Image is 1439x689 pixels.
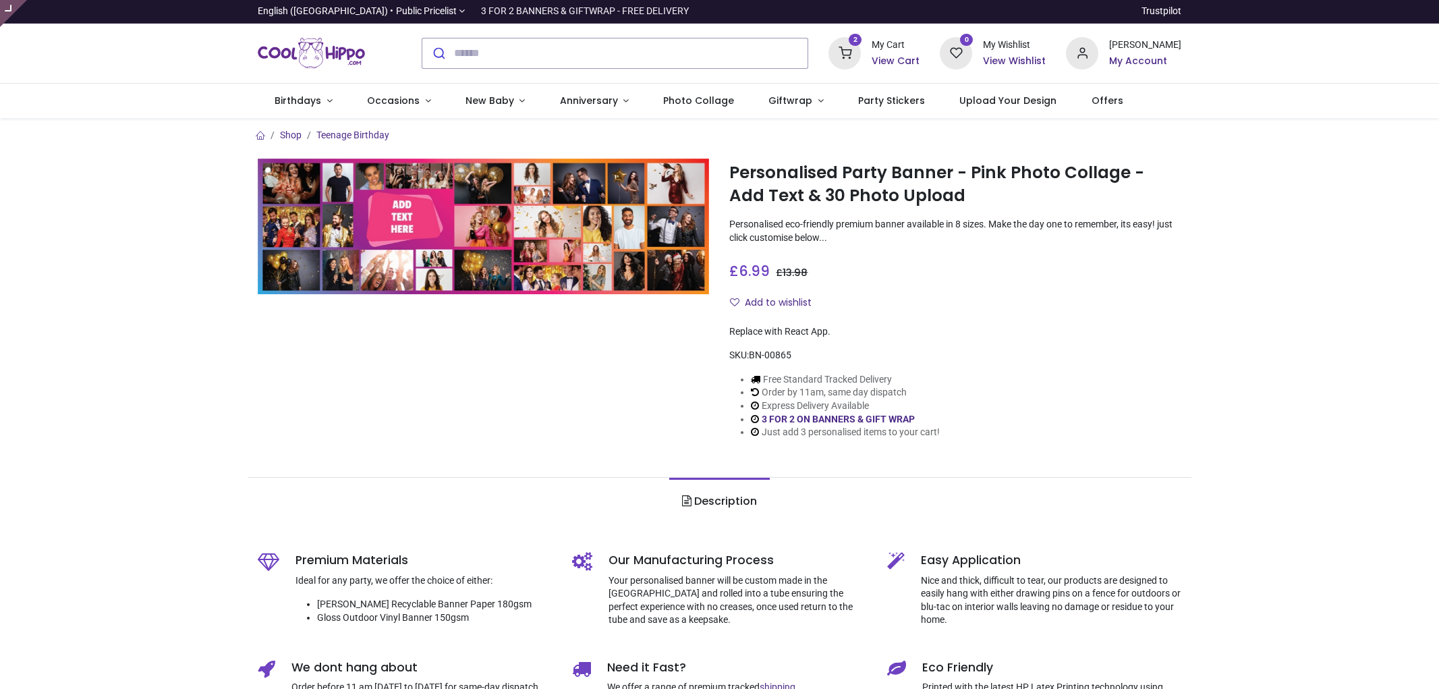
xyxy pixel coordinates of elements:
[258,34,366,72] img: Cool Hippo
[739,261,770,281] span: 6.99
[1109,38,1181,52] div: [PERSON_NAME]
[317,611,553,625] li: Gloss Outdoor Vinyl Banner 150gsm
[983,55,1046,68] a: View Wishlist
[749,350,791,360] span: BN-00865
[729,349,1181,362] div: SKU:
[729,261,770,281] span: £
[609,574,867,627] p: Your personalised banner will be custom made in the [GEOGRAPHIC_DATA] and rolled into a tube ensu...
[607,659,867,676] h5: Need it Fast?
[940,47,972,57] a: 0
[317,598,553,611] li: [PERSON_NAME] Recyclable Banner Paper 180gsm
[828,47,861,57] a: 2
[1092,94,1123,107] span: Offers
[669,478,770,525] a: Description
[729,218,1181,244] p: Personalised eco-friendly premium banner available in 8 sizes. Make the day one to remember, its ...
[921,552,1182,569] h5: Easy Application
[849,34,862,47] sup: 2
[729,161,1181,208] h1: Personalised Party Banner - Pink Photo Collage - Add Text & 30 Photo Upload
[751,399,940,413] li: Express Delivery Available
[367,94,420,107] span: Occasions
[959,94,1056,107] span: Upload Your Design
[858,94,925,107] span: Party Stickers
[295,552,553,569] h5: Premium Materials
[422,38,454,68] button: Submit
[542,84,646,119] a: Anniversary
[729,292,823,314] button: Add to wishlistAdd to wishlist
[316,130,389,140] a: Teenage Birthday
[751,426,940,439] li: Just add 3 personalised items to your cart!
[280,130,302,140] a: Shop
[751,386,940,399] li: Order by 11am, same day dispatch
[783,266,808,279] span: 13.98
[291,659,553,676] h5: We dont hang about
[295,574,553,588] p: Ideal for any party, we offer the choice of either:
[921,574,1182,627] p: Nice and thick, difficult to tear, our products are designed to easily hang with either drawing p...
[349,84,448,119] a: Occasions
[922,659,1182,676] h5: Eco Friendly
[448,84,542,119] a: New Baby
[752,84,841,119] a: Giftwrap
[751,373,940,387] li: Free Standard Tracked Delivery
[258,34,366,72] a: Logo of Cool Hippo
[275,94,321,107] span: Birthdays
[872,38,920,52] div: My Cart
[465,94,514,107] span: New Baby
[663,94,734,107] span: Photo Collage
[258,159,710,294] img: Personalised Party Banner - Pink Photo Collage - Add Text & 30 Photo Upload
[1141,5,1181,18] a: Trustpilot
[960,34,973,47] sup: 0
[730,298,739,307] i: Add to wishlist
[609,552,867,569] h5: Our Manufacturing Process
[768,94,812,107] span: Giftwrap
[872,55,920,68] a: View Cart
[481,5,689,18] div: 3 FOR 2 BANNERS & GIFTWRAP - FREE DELIVERY
[560,94,618,107] span: Anniversary
[983,38,1046,52] div: My Wishlist
[258,84,350,119] a: Birthdays
[762,414,915,424] a: 3 FOR 2 ON BANNERS & GIFT WRAP
[1109,55,1181,68] a: My Account
[729,325,1181,339] div: Replace with React App.
[258,5,465,18] a: English ([GEOGRAPHIC_DATA]) •Public Pricelist
[776,266,808,279] span: £
[396,5,457,18] span: Public Pricelist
